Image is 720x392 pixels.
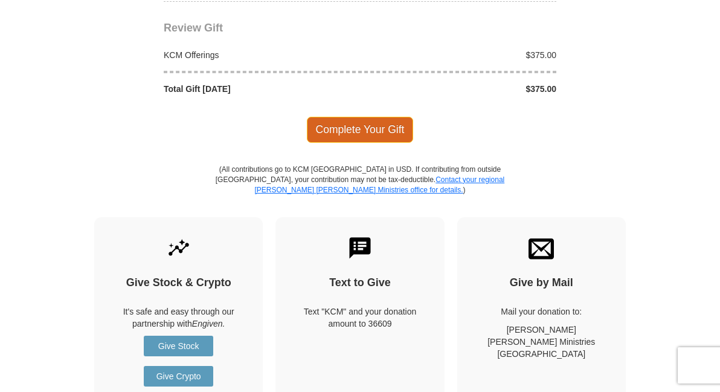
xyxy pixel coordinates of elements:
[478,305,605,318] p: Mail your donation to:
[158,83,361,95] div: Total Gift [DATE]
[144,366,213,387] a: Give Crypto
[360,83,563,95] div: $375.00
[115,276,242,290] h4: Give Stock & Crypto
[166,235,191,261] img: give-by-stock.svg
[254,175,504,194] a: Contact your regional [PERSON_NAME] [PERSON_NAME] Ministries office for details.
[215,165,505,217] p: (All contributions go to KCM [GEOGRAPHIC_DATA] in USD. If contributing from outside [GEOGRAPHIC_D...
[347,235,373,261] img: text-to-give.svg
[529,235,554,261] img: envelope.svg
[158,49,361,61] div: KCM Offerings
[478,276,605,290] h4: Give by Mail
[192,319,225,328] i: Engiven.
[144,336,213,356] a: Give Stock
[307,117,414,142] span: Complete Your Gift
[297,305,423,330] div: Text "KCM" and your donation amount to 36609
[478,324,605,360] p: [PERSON_NAME] [PERSON_NAME] Ministries [GEOGRAPHIC_DATA]
[164,22,223,34] span: Review Gift
[297,276,423,290] h4: Text to Give
[115,305,242,330] p: It's safe and easy through our partnership with
[360,49,563,61] div: $375.00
